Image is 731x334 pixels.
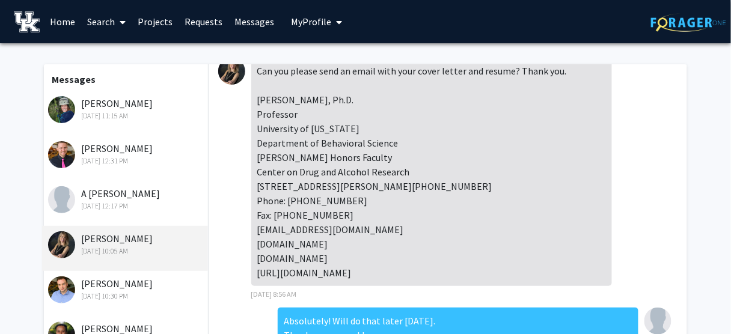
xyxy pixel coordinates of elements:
[81,1,132,43] a: Search
[48,231,75,258] img: TK Logan
[48,141,205,166] div: [PERSON_NAME]
[291,16,331,28] span: My Profile
[179,1,228,43] a: Requests
[44,1,81,43] a: Home
[48,246,205,257] div: [DATE] 10:05 AM
[9,280,51,325] iframe: Chat
[48,276,75,303] img: Thomas Kampourakis
[48,96,75,123] img: Sybil Gotsch
[251,290,297,299] span: [DATE] 8:56 AM
[48,231,205,257] div: [PERSON_NAME]
[14,11,40,32] img: University of Kentucky Logo
[228,1,280,43] a: Messages
[651,13,726,32] img: ForagerOne Logo
[48,201,205,211] div: [DATE] 12:17 PM
[48,291,205,302] div: [DATE] 10:30 PM
[48,141,75,168] img: Corey Hawes
[48,111,205,121] div: [DATE] 11:15 AM
[48,96,205,121] div: [PERSON_NAME]
[218,58,245,85] img: TK Logan
[48,156,205,166] div: [DATE] 12:31 PM
[132,1,179,43] a: Projects
[52,73,96,85] b: Messages
[48,276,205,302] div: [PERSON_NAME]
[48,186,75,213] img: A Downie
[48,186,205,211] div: A [PERSON_NAME]
[251,58,612,286] div: Can you please send an email with your cover letter and resume? Thank you. [PERSON_NAME], Ph.D. P...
